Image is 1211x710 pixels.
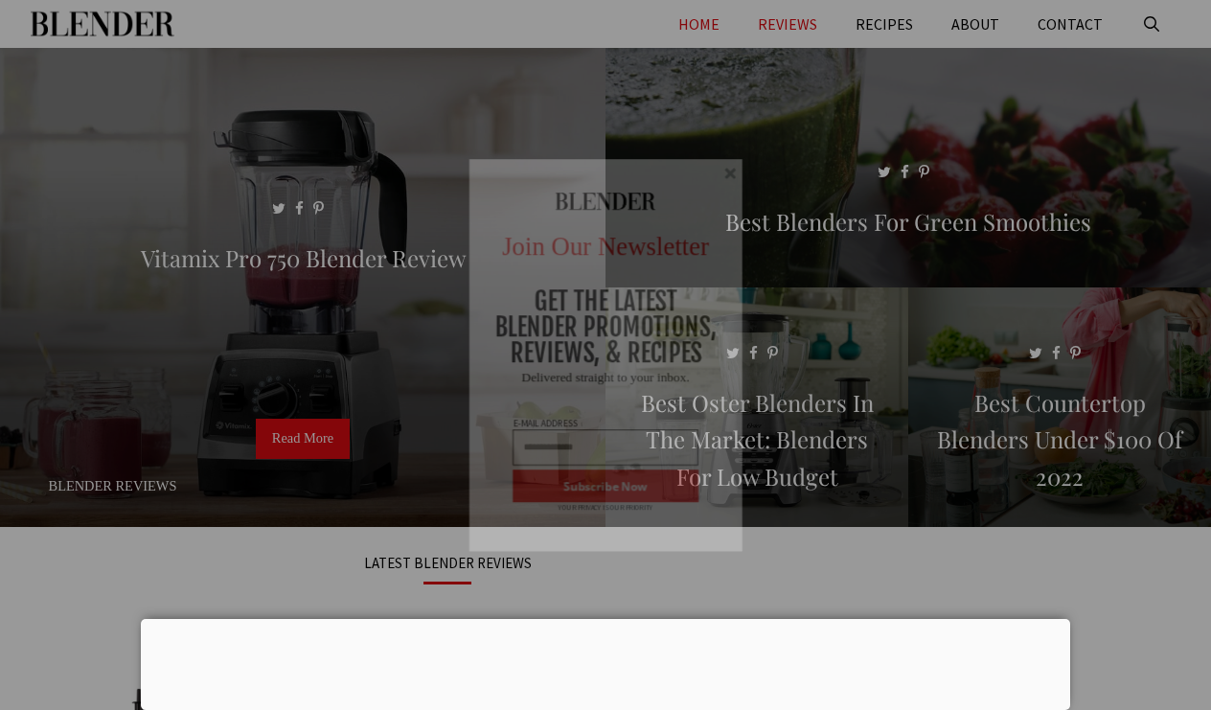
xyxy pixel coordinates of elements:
[559,501,652,512] p: YOUR PRIVACY IS OUR PRIORITY
[456,226,756,264] p: Join Our Newsletter
[456,370,756,382] p: Delivered straight to your inbox.
[141,619,1070,705] iframe: Advertisement
[513,470,698,502] button: Subscribe Now
[494,287,718,364] p: GET THE LATEST BLENDER PROMOTIONS, REVIEWS, & RECIPES
[512,418,579,427] p: E-MAIL ADDRESS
